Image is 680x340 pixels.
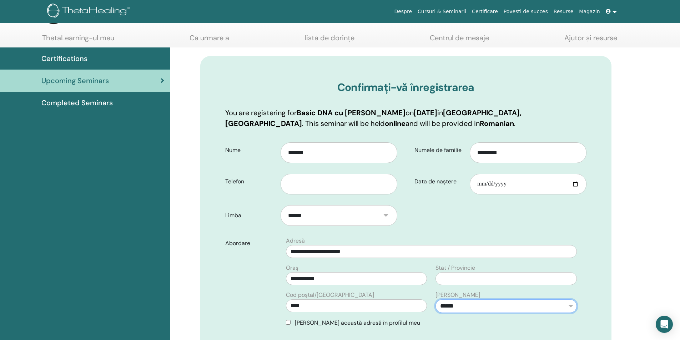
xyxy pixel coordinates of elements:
a: lista de dorințe [305,34,354,47]
a: Ajutor și resurse [564,34,617,47]
span: Certifications [41,53,87,64]
a: Resurse [551,5,576,18]
a: Despre [391,5,415,18]
a: Magazin [576,5,603,18]
label: Telefon [220,175,281,188]
label: [PERSON_NAME] [435,291,480,299]
label: Numele de familie [409,143,470,157]
span: Completed Seminars [41,97,113,108]
b: [DATE] [414,108,437,117]
h3: Confirmați-vă înregistrarea [225,81,586,94]
a: Ca urmare a [190,34,229,47]
a: Cursuri & Seminarii [415,5,469,18]
label: Limba [220,209,281,222]
b: Romanian [480,119,514,128]
b: Basic DNA cu [PERSON_NAME] [297,108,406,117]
label: Stat / Provincie [435,264,475,272]
label: Abordare [220,237,282,250]
span: Upcoming Seminars [41,75,109,86]
a: Povesti de succes [501,5,551,18]
img: logo.png [47,4,132,20]
label: Data de naștere [409,175,470,188]
label: Oraş [286,264,298,272]
label: Cod poștal/[GEOGRAPHIC_DATA] [286,291,374,299]
a: Centrul de mesaje [430,34,489,47]
a: Certificare [469,5,501,18]
label: Adresă [286,237,305,245]
label: Nume [220,143,281,157]
b: online [385,119,406,128]
span: [PERSON_NAME] această adresă în profilul meu [295,319,420,326]
div: Open Intercom Messenger [656,316,673,333]
a: ThetaLearning-ul meu [42,34,114,47]
p: You are registering for on in . This seminar will be held and will be provided in . [225,107,586,129]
